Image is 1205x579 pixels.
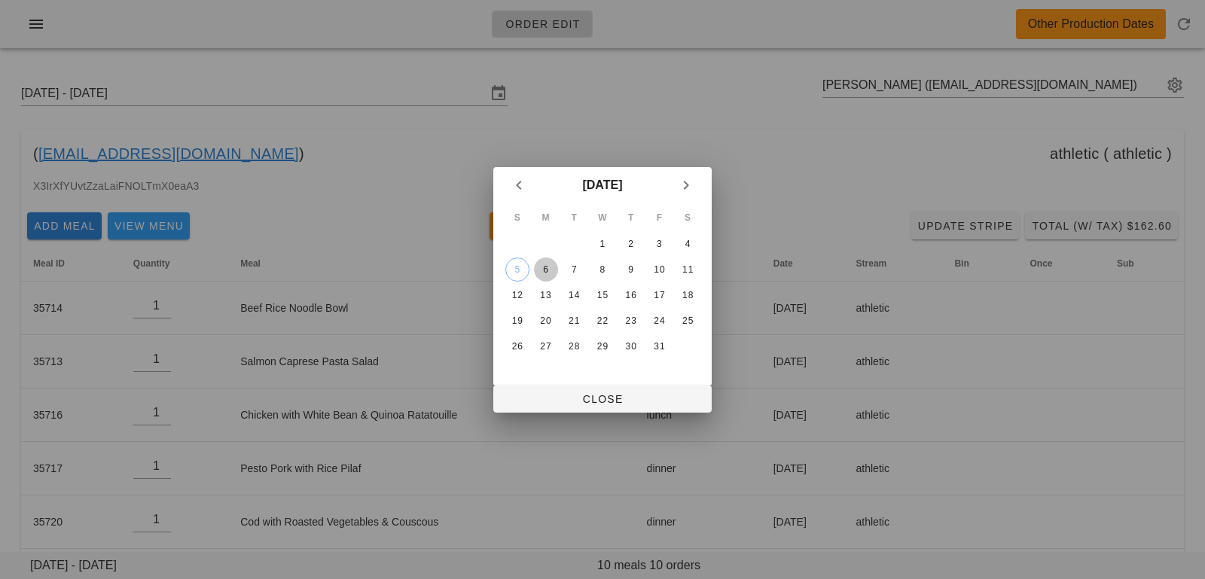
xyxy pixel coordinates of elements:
button: 7 [562,258,586,282]
div: 4 [676,239,700,249]
button: 6 [534,258,558,282]
div: 24 [647,315,671,326]
button: 3 [647,232,671,256]
div: 17 [647,290,671,300]
th: F [646,205,673,230]
button: 21 [562,309,586,333]
button: 17 [647,283,671,307]
button: 19 [505,309,529,333]
div: 10 [647,264,671,275]
div: 25 [676,315,700,326]
th: T [618,205,645,230]
button: 16 [619,283,643,307]
button: 8 [590,258,615,282]
div: 16 [619,290,643,300]
div: 2 [619,239,643,249]
button: 28 [562,334,586,358]
div: 21 [562,315,586,326]
button: Next month [673,172,700,199]
th: S [504,205,531,230]
div: 13 [534,290,558,300]
button: 13 [534,283,558,307]
button: 1 [590,232,615,256]
div: 22 [590,315,615,326]
button: 25 [676,309,700,333]
th: M [532,205,560,230]
button: 5 [505,258,529,282]
button: [DATE] [576,170,628,200]
div: 23 [619,315,643,326]
button: Previous month [505,172,532,199]
div: 12 [505,290,529,300]
th: S [674,205,701,230]
div: 20 [534,315,558,326]
div: 9 [619,264,643,275]
button: 31 [647,334,671,358]
div: 30 [619,341,643,352]
button: 12 [505,283,529,307]
div: 26 [505,341,529,352]
div: 15 [590,290,615,300]
div: 29 [590,341,615,352]
div: 14 [562,290,586,300]
button: 14 [562,283,586,307]
button: 26 [505,334,529,358]
div: 8 [590,264,615,275]
div: 18 [676,290,700,300]
div: 28 [562,341,586,352]
div: 6 [534,264,558,275]
button: 24 [647,309,671,333]
button: 27 [534,334,558,358]
button: 20 [534,309,558,333]
div: 19 [505,315,529,326]
button: 18 [676,283,700,307]
span: Close [505,393,700,405]
button: 22 [590,309,615,333]
button: 30 [619,334,643,358]
div: 27 [534,341,558,352]
div: 11 [676,264,700,275]
div: 1 [590,239,615,249]
button: 10 [647,258,671,282]
div: 5 [506,264,529,275]
div: 3 [647,239,671,249]
button: 9 [619,258,643,282]
button: Close [493,385,712,413]
div: 7 [562,264,586,275]
button: 23 [619,309,643,333]
th: T [560,205,587,230]
button: 4 [676,232,700,256]
button: 2 [619,232,643,256]
button: 11 [676,258,700,282]
th: W [589,205,616,230]
div: 31 [647,341,671,352]
button: 15 [590,283,615,307]
button: 29 [590,334,615,358]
